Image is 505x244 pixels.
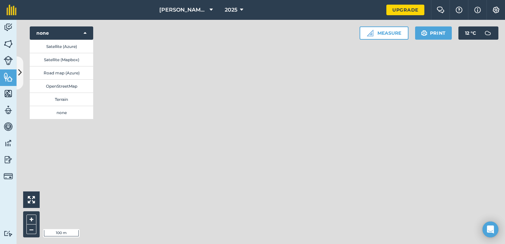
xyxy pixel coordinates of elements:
[7,5,17,15] img: fieldmargin Logo
[474,6,481,14] img: svg+xml;base64,PHN2ZyB4bWxucz0iaHR0cDovL3d3dy53My5vcmcvMjAwMC9zdmciIHdpZHRoPSIxNyIgaGVpZ2h0PSIxNy...
[28,196,35,203] img: Four arrows, one pointing top left, one top right, one bottom right and the last bottom left
[4,155,13,165] img: svg+xml;base64,PD94bWwgdmVyc2lvbj0iMS4wIiBlbmNvZGluZz0idXRmLTgiPz4KPCEtLSBHZW5lcmF0b3I6IEFkb2JlIE...
[159,6,207,14] span: [PERSON_NAME] Farm
[458,26,498,40] button: 12 °C
[30,40,93,53] button: Satellite (Azure)
[483,222,498,237] div: Open Intercom Messenger
[492,7,500,13] img: A cog icon
[4,122,13,132] img: svg+xml;base64,PD94bWwgdmVyc2lvbj0iMS4wIiBlbmNvZGluZz0idXRmLTgiPz4KPCEtLSBHZW5lcmF0b3I6IEFkb2JlIE...
[30,53,93,66] button: Satellite (Mapbox)
[386,5,424,15] a: Upgrade
[30,26,93,40] button: none
[4,138,13,148] img: svg+xml;base64,PD94bWwgdmVyc2lvbj0iMS4wIiBlbmNvZGluZz0idXRmLTgiPz4KPCEtLSBHZW5lcmF0b3I6IEFkb2JlIE...
[437,7,445,13] img: Two speech bubbles overlapping with the left bubble in the forefront
[26,215,36,224] button: +
[4,56,13,65] img: svg+xml;base64,PD94bWwgdmVyc2lvbj0iMS4wIiBlbmNvZGluZz0idXRmLTgiPz4KPCEtLSBHZW5lcmF0b3I6IEFkb2JlIE...
[465,26,476,40] span: 12 ° C
[30,106,93,119] button: none
[4,89,13,99] img: svg+xml;base64,PHN2ZyB4bWxucz0iaHR0cDovL3d3dy53My5vcmcvMjAwMC9zdmciIHdpZHRoPSI1NiIgaGVpZ2h0PSI2MC...
[415,26,452,40] button: Print
[481,26,494,40] img: svg+xml;base64,PD94bWwgdmVyc2lvbj0iMS4wIiBlbmNvZGluZz0idXRmLTgiPz4KPCEtLSBHZW5lcmF0b3I6IEFkb2JlIE...
[455,7,463,13] img: A question mark icon
[4,22,13,32] img: svg+xml;base64,PD94bWwgdmVyc2lvbj0iMS4wIiBlbmNvZGluZz0idXRmLTgiPz4KPCEtLSBHZW5lcmF0b3I6IEFkb2JlIE...
[4,172,13,181] img: svg+xml;base64,PD94bWwgdmVyc2lvbj0iMS4wIiBlbmNvZGluZz0idXRmLTgiPz4KPCEtLSBHZW5lcmF0b3I6IEFkb2JlIE...
[360,26,408,40] button: Measure
[26,224,36,234] button: –
[30,66,93,79] button: Road map (Azure)
[4,230,13,237] img: svg+xml;base64,PD94bWwgdmVyc2lvbj0iMS4wIiBlbmNvZGluZz0idXRmLTgiPz4KPCEtLSBHZW5lcmF0b3I6IEFkb2JlIE...
[30,79,93,93] button: OpenStreetMap
[225,6,237,14] span: 2025
[4,105,13,115] img: svg+xml;base64,PD94bWwgdmVyc2lvbj0iMS4wIiBlbmNvZGluZz0idXRmLTgiPz4KPCEtLSBHZW5lcmF0b3I6IEFkb2JlIE...
[4,72,13,82] img: svg+xml;base64,PHN2ZyB4bWxucz0iaHR0cDovL3d3dy53My5vcmcvMjAwMC9zdmciIHdpZHRoPSI1NiIgaGVpZ2h0PSI2MC...
[421,29,427,37] img: svg+xml;base64,PHN2ZyB4bWxucz0iaHR0cDovL3d3dy53My5vcmcvMjAwMC9zdmciIHdpZHRoPSIxOSIgaGVpZ2h0PSIyNC...
[4,39,13,49] img: svg+xml;base64,PHN2ZyB4bWxucz0iaHR0cDovL3d3dy53My5vcmcvMjAwMC9zdmciIHdpZHRoPSI1NiIgaGVpZ2h0PSI2MC...
[30,93,93,106] button: Terrain
[367,30,373,36] img: Ruler icon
